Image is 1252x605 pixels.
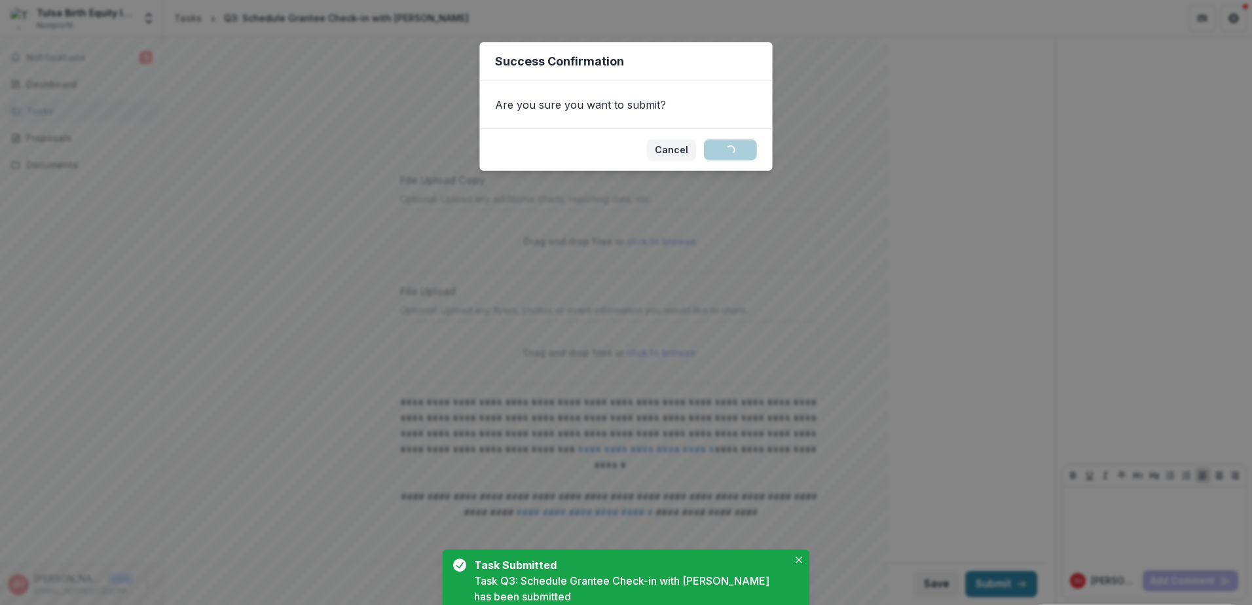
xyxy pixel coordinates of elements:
header: Success Confirmation [479,42,772,81]
div: Are you sure you want to submit? [479,81,772,128]
div: Task Q3: Schedule Grantee Check-in with [PERSON_NAME] has been submitted [474,573,788,604]
button: Cancel [647,139,696,160]
div: Task Submitted [474,557,783,573]
button: Close [791,552,807,568]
